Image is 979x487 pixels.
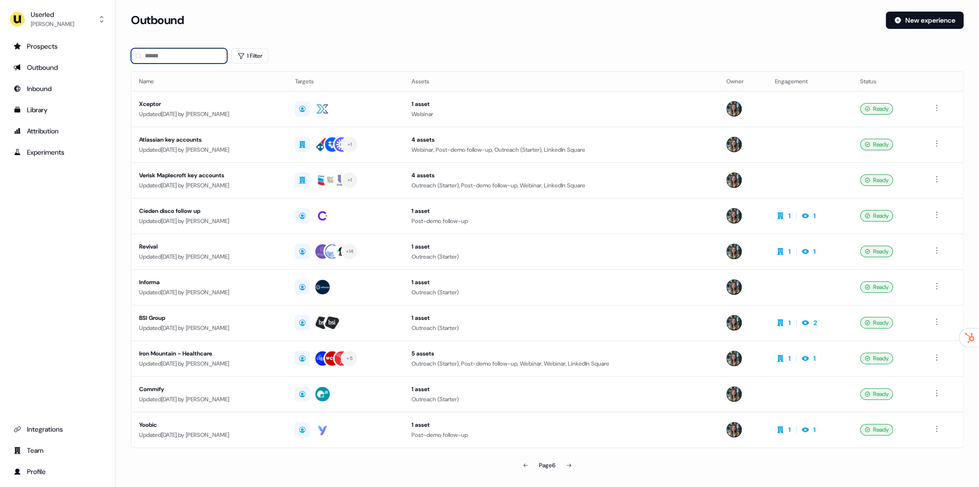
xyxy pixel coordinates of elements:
[412,395,711,404] div: Outreach (Starter)
[139,349,279,358] div: Iron Mountain - Healthcare
[139,384,279,394] div: Commify
[788,425,790,434] div: 1
[139,395,279,404] div: Updated [DATE] by [PERSON_NAME]
[139,242,279,251] div: Revival
[131,72,287,91] th: Name
[348,176,352,184] div: + 1
[139,420,279,430] div: Yoobic
[412,145,711,155] div: Webinar, Post-demo follow-up, Outreach (Starter), LinkedIn Square
[412,135,711,145] div: 4 assets
[539,461,555,470] div: Page 6
[860,388,893,400] div: Ready
[860,210,893,222] div: Ready
[13,41,102,51] div: Prospects
[139,277,279,287] div: Informa
[139,181,279,190] div: Updated [DATE] by [PERSON_NAME]
[412,252,711,262] div: Outreach (Starter)
[726,386,742,402] img: Charlotte
[8,39,107,54] a: Go to prospects
[139,99,279,109] div: Xceptor
[287,72,403,91] th: Targets
[860,281,893,293] div: Ready
[788,318,790,328] div: 1
[8,123,107,139] a: Go to attribution
[139,109,279,119] div: Updated [DATE] by [PERSON_NAME]
[139,359,279,369] div: Updated [DATE] by [PERSON_NAME]
[139,171,279,180] div: Verisk Maplecroft key accounts
[13,424,102,434] div: Integrations
[852,72,924,91] th: Status
[813,425,815,434] div: 1
[8,443,107,458] a: Go to team
[886,12,964,29] button: New experience
[412,171,711,180] div: 4 assets
[348,140,352,149] div: + 1
[8,145,107,160] a: Go to experiments
[860,139,893,150] div: Ready
[347,354,353,363] div: + 5
[13,446,102,455] div: Team
[767,72,852,91] th: Engagement
[13,105,102,115] div: Library
[412,109,711,119] div: Webinar
[788,354,790,363] div: 1
[31,10,74,19] div: Userled
[726,244,742,259] img: Charlotte
[139,288,279,297] div: Updated [DATE] by [PERSON_NAME]
[8,421,107,437] a: Go to integrations
[726,101,742,117] img: Charlotte
[860,317,893,329] div: Ready
[726,208,742,224] img: Charlotte
[13,63,102,72] div: Outbound
[8,60,107,75] a: Go to outbound experience
[726,422,742,437] img: Charlotte
[13,147,102,157] div: Experiments
[412,384,711,394] div: 1 asset
[412,288,711,297] div: Outreach (Starter)
[8,464,107,479] a: Go to profile
[31,19,74,29] div: [PERSON_NAME]
[719,72,767,91] th: Owner
[139,313,279,323] div: BSI Group
[726,351,742,366] img: Charlotte
[131,13,184,27] h3: Outbound
[13,84,102,93] div: Inbound
[139,430,279,440] div: Updated [DATE] by [PERSON_NAME]
[412,323,711,333] div: Outreach (Starter)
[412,181,711,190] div: Outreach (Starter), Post-demo follow-up, Webinar, LinkedIn Square
[412,313,711,323] div: 1 asset
[726,279,742,295] img: Charlotte
[412,277,711,287] div: 1 asset
[139,206,279,216] div: Cieden disco follow up
[412,99,711,109] div: 1 asset
[412,359,711,369] div: Outreach (Starter), Post-demo follow-up, Webinar, Webinar, LinkedIn Square
[8,102,107,118] a: Go to templates
[346,247,354,256] div: + 14
[813,318,817,328] div: 2
[139,323,279,333] div: Updated [DATE] by [PERSON_NAME]
[139,145,279,155] div: Updated [DATE] by [PERSON_NAME]
[412,206,711,216] div: 1 asset
[788,247,790,256] div: 1
[860,246,893,257] div: Ready
[813,211,815,221] div: 1
[726,137,742,152] img: Charlotte
[726,315,742,330] img: Charlotte
[139,216,279,226] div: Updated [DATE] by [PERSON_NAME]
[860,103,893,115] div: Ready
[412,349,711,358] div: 5 assets
[231,48,269,64] button: 1 Filter
[412,216,711,226] div: Post-demo follow-up
[8,81,107,96] a: Go to Inbound
[788,211,790,221] div: 1
[860,174,893,186] div: Ready
[813,354,815,363] div: 1
[8,8,107,31] button: Userled[PERSON_NAME]
[813,247,815,256] div: 1
[13,126,102,136] div: Attribution
[726,172,742,188] img: Charlotte
[412,420,711,430] div: 1 asset
[139,252,279,262] div: Updated [DATE] by [PERSON_NAME]
[13,467,102,476] div: Profile
[860,424,893,435] div: Ready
